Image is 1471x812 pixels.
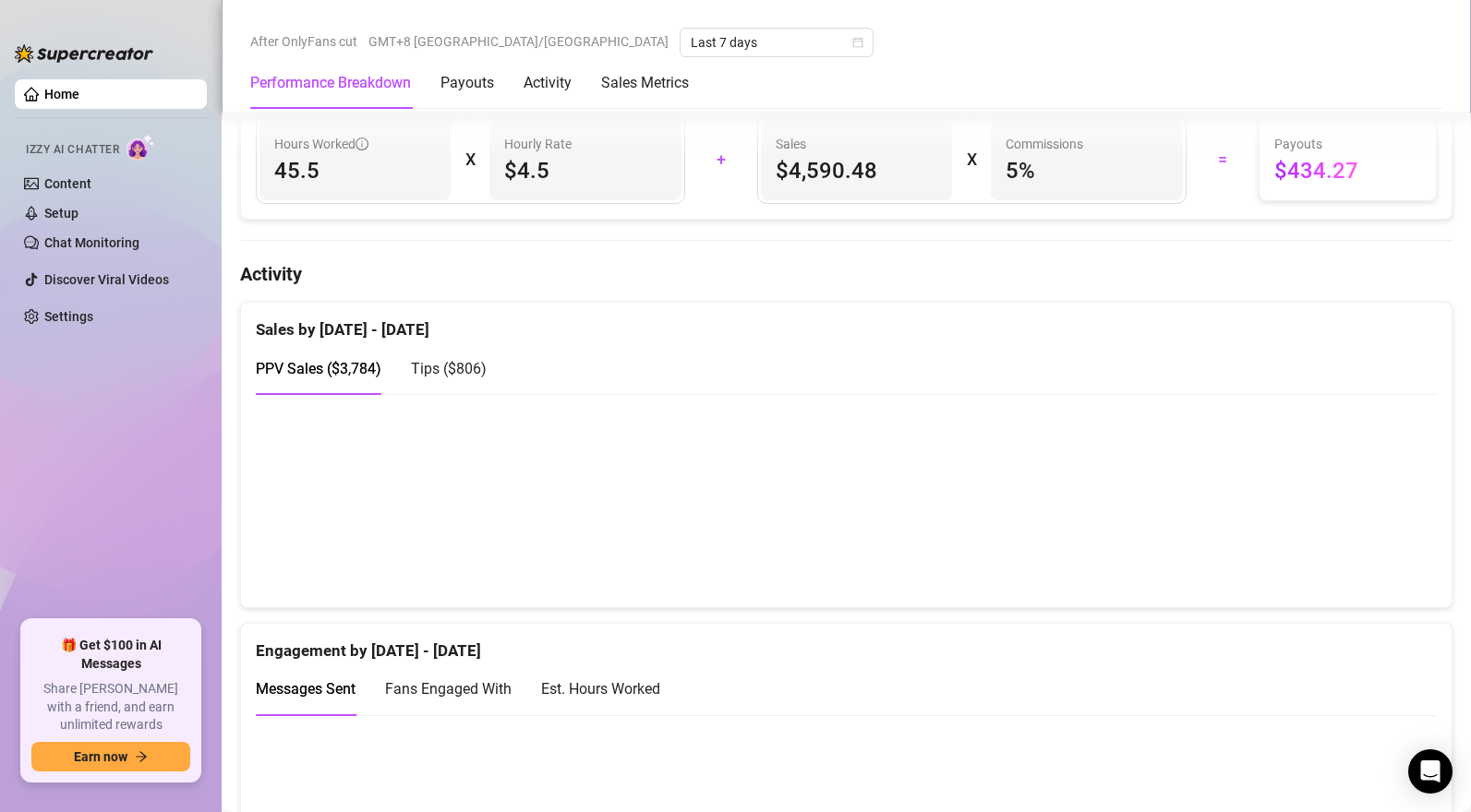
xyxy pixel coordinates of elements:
[44,309,93,324] a: Settings
[31,680,190,734] span: Share [PERSON_NAME] with a friend, and earn unlimited rewards
[368,28,669,55] span: GMT+8 [GEOGRAPHIC_DATA]/[GEOGRAPHIC_DATA]
[274,134,368,154] span: Hours Worked
[127,134,155,161] img: AI Chatter
[1274,134,1421,154] span: Payouts
[465,145,475,174] div: X
[541,677,660,700] div: Est. Hours Worked
[1006,156,1167,185] span: 5 %
[274,156,436,185] span: 45.5
[256,624,1437,663] div: Engagement by [DATE] - [DATE]
[504,134,572,154] article: Hourly Rate
[411,360,487,377] span: Tips ( $806 )
[385,680,512,698] span: Fans Engaged With
[852,37,863,48] span: calendar
[256,680,356,698] span: Messages Sent
[31,637,190,673] span: 🎁 Get $100 in AI Messages
[44,206,78,221] a: Setup
[44,235,139,250] a: Chat Monitoring
[250,28,357,55] span: After OnlyFans cut
[1408,749,1453,794] div: Open Intercom Messenger
[135,750,148,763] span: arrow-right
[240,261,1453,287] h4: Activity
[44,272,169,287] a: Discover Viral Videos
[967,145,976,174] div: X
[691,29,862,56] span: Last 7 days
[256,360,381,377] span: PPV Sales ( $3,784 )
[440,72,494,94] div: Payouts
[776,134,937,154] span: Sales
[256,303,1437,342] div: Sales by [DATE] - [DATE]
[776,156,937,185] span: $4,590.48
[696,145,746,174] div: +
[250,72,411,94] div: Performance Breakdown
[356,137,368,150] span: info-circle
[31,742,190,771] button: Earn nowarrow-right
[1198,145,1248,174] div: =
[524,72,572,94] div: Activity
[74,749,127,764] span: Earn now
[1274,156,1421,185] span: $434.27
[26,141,119,159] span: Izzy AI Chatter
[1006,134,1083,154] article: Commissions
[44,87,79,101] a: Home
[15,44,153,63] img: logo-BBDzfeDw.svg
[601,72,689,94] div: Sales Metrics
[504,156,666,185] span: $4.5
[44,176,91,191] a: Content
